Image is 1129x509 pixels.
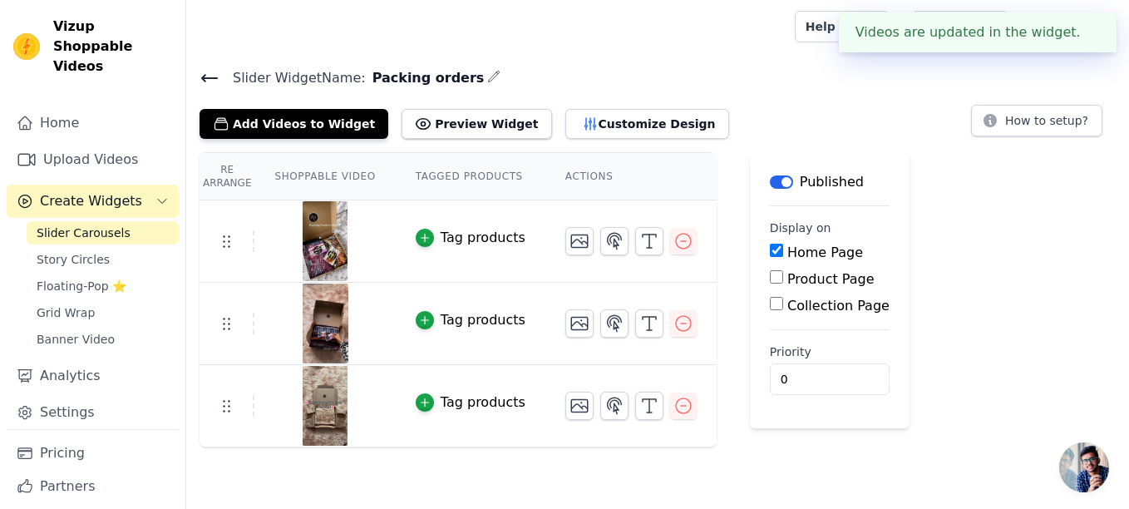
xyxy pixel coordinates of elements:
[27,301,179,324] a: Grid Wrap
[770,220,831,236] legend: Display on
[441,310,525,330] div: Tag products
[545,153,717,200] th: Actions
[37,331,115,348] span: Banner Video
[53,17,172,77] span: Vizup Shoppable Videos
[7,106,179,140] a: Home
[800,172,864,192] p: Published
[219,68,366,88] span: Slider Widget Name:
[839,12,1117,52] div: Videos are updated in the widget.
[7,396,179,429] a: Settings
[302,284,348,363] img: vizup-images-3aea.jpg
[971,105,1102,136] button: How to setup?
[787,271,875,287] label: Product Page
[200,109,388,139] button: Add Videos to Widget
[565,227,594,255] button: Change Thumbnail
[40,191,142,211] span: Create Widgets
[302,366,348,446] img: vizup-images-1824.png
[1059,442,1109,492] div: Chat abierto
[37,304,95,321] span: Grid Wrap
[366,68,485,88] span: Packing orders
[441,393,525,413] div: Tag products
[7,185,179,218] button: Create Widgets
[441,228,525,248] div: Tag products
[487,67,500,89] div: Edit Name
[416,393,525,413] button: Tag products
[1021,12,1116,42] button: P Pixz style
[27,221,179,245] a: Slider Carousels
[37,251,110,268] span: Story Circles
[396,153,545,200] th: Tagged Products
[7,143,179,176] a: Upload Videos
[416,310,525,330] button: Tag products
[787,298,890,314] label: Collection Page
[7,359,179,393] a: Analytics
[27,328,179,351] a: Banner Video
[200,153,254,200] th: Re Arrange
[254,153,395,200] th: Shoppable Video
[565,309,594,338] button: Change Thumbnail
[1048,12,1116,42] p: Pixz style
[13,33,40,60] img: Vizup
[7,437,179,470] a: Pricing
[27,274,179,298] a: Floating-Pop ⭐
[416,228,525,248] button: Tag products
[795,11,889,42] a: Help Setup
[787,245,863,260] label: Home Page
[37,225,131,241] span: Slider Carousels
[912,11,1008,42] a: Book Demo
[7,470,179,503] a: Partners
[770,343,890,360] label: Priority
[27,248,179,271] a: Story Circles
[565,109,729,139] button: Customize Design
[402,109,551,139] button: Preview Widget
[565,392,594,420] button: Change Thumbnail
[37,278,126,294] span: Floating-Pop ⭐
[971,116,1102,132] a: How to setup?
[302,201,348,281] img: vizup-images-b108.png
[1081,22,1100,42] button: Close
